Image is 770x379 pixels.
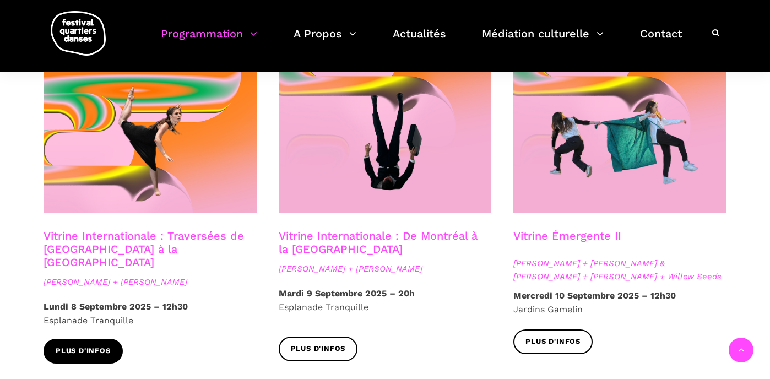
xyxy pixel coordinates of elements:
[161,24,257,57] a: Programmation
[44,339,123,364] a: Plus d'infos
[525,336,581,348] span: Plus d'infos
[279,262,492,275] span: [PERSON_NAME] + [PERSON_NAME]
[279,302,368,312] span: Esplanade Tranquille
[640,24,682,57] a: Contact
[279,229,478,256] a: Vitrine Internationale : De Montréal à la [GEOGRAPHIC_DATA]
[44,275,257,289] span: [PERSON_NAME] + [PERSON_NAME]
[393,24,446,57] a: Actualités
[513,304,583,315] span: Jardins Gamelin
[513,329,593,354] a: Plus d'infos
[513,290,676,301] strong: Mercredi 10 Septembre 2025 – 12h30
[56,345,111,357] span: Plus d'infos
[279,288,415,299] strong: Mardi 9 Septembre 2025 – 20h
[44,301,188,312] strong: Lundi 8 Septembre 2025 – 12h30
[294,24,356,57] a: A Propos
[513,257,726,283] span: [PERSON_NAME] + [PERSON_NAME] & [PERSON_NAME] + [PERSON_NAME] + Willow Seeds
[482,24,604,57] a: Médiation culturelle
[51,11,106,56] img: logo-fqd-med
[44,315,133,326] span: Esplanade Tranquille
[279,337,358,361] a: Plus d'infos
[291,343,346,355] span: Plus d'infos
[513,229,621,242] a: Vitrine Émergente II
[44,229,244,269] a: Vitrine Internationale : Traversées de [GEOGRAPHIC_DATA] à la [GEOGRAPHIC_DATA]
